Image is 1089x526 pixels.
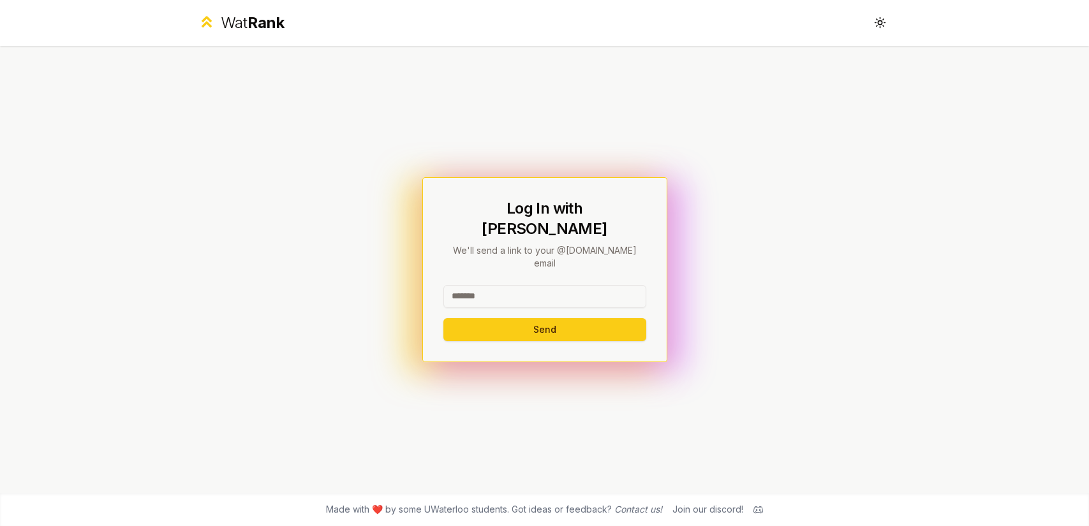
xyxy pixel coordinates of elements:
div: Wat [221,13,285,33]
a: Contact us! [614,504,662,515]
span: Made with ❤️ by some UWaterloo students. Got ideas or feedback? [326,503,662,516]
p: We'll send a link to your @[DOMAIN_NAME] email [443,244,646,270]
h1: Log In with [PERSON_NAME] [443,198,646,239]
div: Join our discord! [672,503,743,516]
span: Rank [248,13,285,32]
button: Send [443,318,646,341]
a: WatRank [198,13,285,33]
